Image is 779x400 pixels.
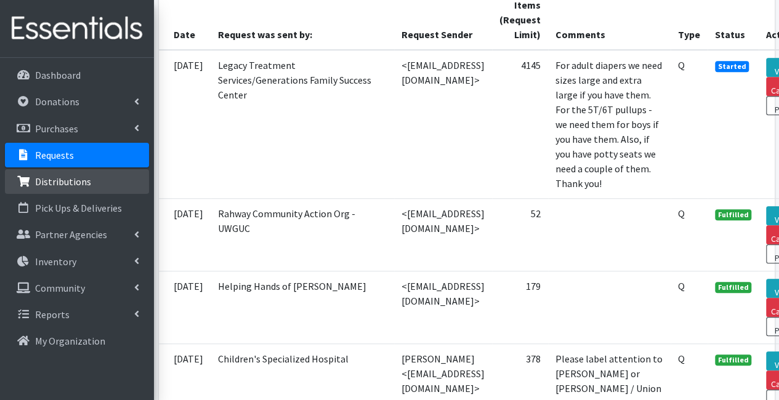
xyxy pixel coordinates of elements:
[35,69,81,81] p: Dashboard
[678,207,685,220] abbr: Quantity
[394,198,492,271] td: <[EMAIL_ADDRESS][DOMAIN_NAME]>
[5,143,149,167] a: Requests
[678,353,685,365] abbr: Quantity
[394,50,492,199] td: <[EMAIL_ADDRESS][DOMAIN_NAME]>
[35,175,91,188] p: Distributions
[5,169,149,194] a: Distributions
[35,95,79,108] p: Donations
[5,302,149,327] a: Reports
[715,209,752,220] span: Fulfilled
[715,354,752,366] span: Fulfilled
[35,228,107,241] p: Partner Agencies
[394,271,492,343] td: <[EMAIL_ADDRESS][DOMAIN_NAME]>
[35,122,78,135] p: Purchases
[35,255,76,268] p: Inventory
[5,249,149,274] a: Inventory
[35,282,85,294] p: Community
[5,63,149,87] a: Dashboard
[5,329,149,353] a: My Organization
[35,202,122,214] p: Pick Ups & Deliveries
[211,198,394,271] td: Rahway Community Action Org - UWGUC
[492,50,548,199] td: 4145
[678,59,685,71] abbr: Quantity
[35,149,74,161] p: Requests
[35,335,105,347] p: My Organization
[159,198,211,271] td: [DATE]
[5,116,149,141] a: Purchases
[35,308,70,321] p: Reports
[211,271,394,343] td: Helping Hands of [PERSON_NAME]
[5,276,149,300] a: Community
[678,280,685,292] abbr: Quantity
[211,50,394,199] td: Legacy Treatment Services/Generations Family Success Center
[492,198,548,271] td: 52
[159,50,211,199] td: [DATE]
[715,61,749,72] span: Started
[5,8,149,49] img: HumanEssentials
[492,271,548,343] td: 179
[548,50,671,199] td: For adult diapers we need sizes large and extra large if you have them. For the 5T/6T pullups - w...
[715,282,752,293] span: Fulfilled
[159,271,211,343] td: [DATE]
[5,196,149,220] a: Pick Ups & Deliveries
[5,222,149,247] a: Partner Agencies
[5,89,149,114] a: Donations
